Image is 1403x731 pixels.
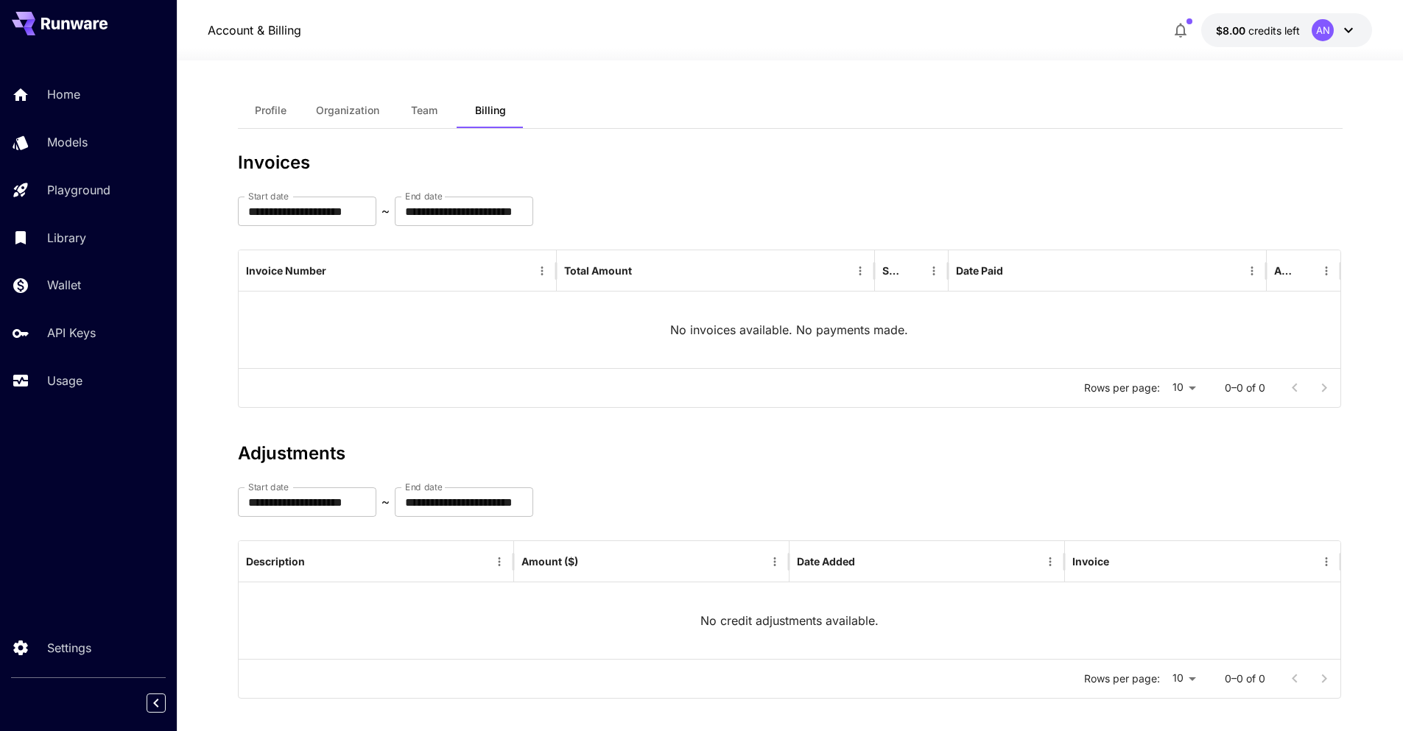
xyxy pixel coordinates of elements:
div: Total Amount [564,264,632,277]
nav: breadcrumb [208,21,301,39]
div: Status [882,264,901,277]
h3: Invoices [238,152,1343,173]
span: Team [411,104,437,117]
div: Date Added [797,555,855,568]
p: Wallet [47,276,81,294]
button: Menu [924,261,944,281]
p: API Keys [47,324,96,342]
label: End date [405,481,442,493]
button: Menu [850,261,871,281]
div: $7.99641 [1216,23,1300,38]
p: ~ [381,202,390,220]
p: Usage [47,372,82,389]
button: Sort [328,261,348,281]
button: Menu [1040,551,1061,572]
div: AN [1312,19,1334,41]
div: 10 [1166,668,1201,689]
button: Sort [580,551,600,572]
div: Description [246,555,305,568]
span: Profile [255,104,286,117]
label: Start date [248,481,289,493]
p: No credit adjustments available. [700,612,879,629]
button: $7.99641AN [1201,13,1372,47]
div: Date Paid [956,264,1003,277]
span: Organization [316,104,379,117]
div: Amount ($) [521,555,578,568]
p: No invoices available. No payments made. [670,321,908,339]
button: Menu [489,551,510,572]
button: Menu [532,261,552,281]
div: Invoice [1072,555,1109,568]
p: Rows per page: [1084,381,1160,395]
p: Playground [47,181,110,199]
p: Rows per page: [1084,671,1160,686]
button: Menu [764,551,785,572]
div: 10 [1166,377,1201,398]
button: Sort [903,261,924,281]
span: $8.00 [1216,24,1248,37]
span: credits left [1248,24,1300,37]
button: Sort [633,261,654,281]
div: Collapse sidebar [158,690,177,716]
button: Collapse sidebar [147,693,166,713]
button: Menu [1242,261,1262,281]
p: Library [47,229,86,247]
p: ~ [381,493,390,511]
p: Settings [47,639,91,657]
p: Home [47,85,80,103]
button: Sort [857,551,877,572]
button: Sort [1295,261,1316,281]
label: End date [405,190,442,202]
button: Menu [1316,261,1337,281]
p: Models [47,133,88,151]
label: Start date [248,190,289,202]
h3: Adjustments [238,443,1343,464]
p: 0–0 of 0 [1225,381,1265,395]
button: Menu [1316,551,1337,572]
div: Invoice Number [246,264,326,277]
span: Billing [475,104,506,117]
button: Sort [1111,551,1131,572]
div: Action [1274,264,1294,277]
button: Sort [1005,261,1025,281]
button: Sort [306,551,327,572]
a: Account & Billing [208,21,301,39]
p: 0–0 of 0 [1225,671,1265,686]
